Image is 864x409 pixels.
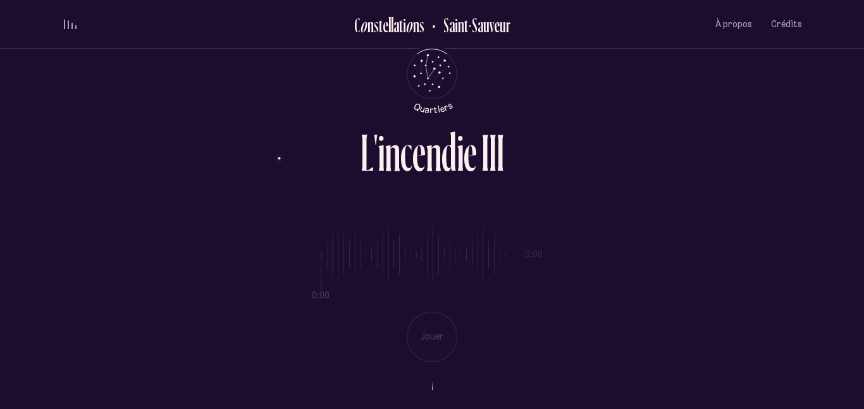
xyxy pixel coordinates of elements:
button: Retour au Quartier [424,14,510,35]
button: Retour au menu principal [395,49,469,114]
div: L [361,126,374,179]
div: n [385,126,400,179]
h2: Saint-Sauveur [434,15,510,35]
div: l [388,15,391,35]
div: s [374,15,379,35]
span: Crédits [771,19,802,30]
div: l [391,15,393,35]
button: À propos [715,9,752,39]
div: a [393,15,399,35]
div: e [412,126,426,179]
div: i [378,126,385,179]
div: ' [374,126,378,179]
div: e [383,15,388,35]
span: À propos [715,19,752,30]
button: Crédits [771,9,802,39]
div: o [405,15,413,35]
div: i [457,126,464,179]
div: i [403,15,406,35]
div: I [481,126,489,179]
div: n [413,15,419,35]
div: o [360,15,367,35]
div: t [399,15,403,35]
div: I [497,126,504,179]
div: n [367,15,374,35]
button: volume audio [62,18,78,31]
div: t [379,15,383,35]
tspan: Quartiers [412,99,454,115]
div: c [400,126,412,179]
div: e [464,126,477,179]
div: I [489,126,497,179]
div: n [426,126,441,179]
div: s [419,15,424,35]
div: C [354,15,360,35]
div: d [441,126,457,179]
